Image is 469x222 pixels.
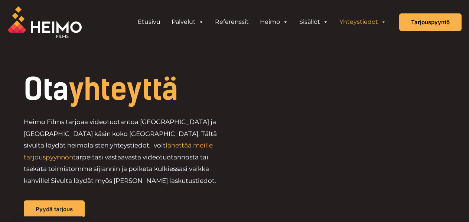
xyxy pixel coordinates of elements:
[399,13,462,31] a: Tarjouspyyntö
[128,15,395,29] aside: Header Widget 1
[254,15,294,29] a: Heimo
[334,15,392,29] a: Yhteystiedot
[294,15,334,29] a: Sisällöt
[36,206,73,212] span: Pyydä tarjous
[132,15,166,29] a: Etusivu
[209,15,254,29] a: Referenssit
[7,6,82,38] img: Heimo Filmsin logo
[24,142,213,161] a: lähettää meille tarjouspyynnön
[24,74,279,104] h1: Ota
[24,116,228,187] p: Heimo Films tarjoaa videotuotantoa [GEOGRAPHIC_DATA] ja [GEOGRAPHIC_DATA] käsin koko [GEOGRAPHIC_...
[24,200,85,218] a: Pyydä tarjous
[166,15,209,29] a: Palvelut
[69,72,178,107] span: yhteyttä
